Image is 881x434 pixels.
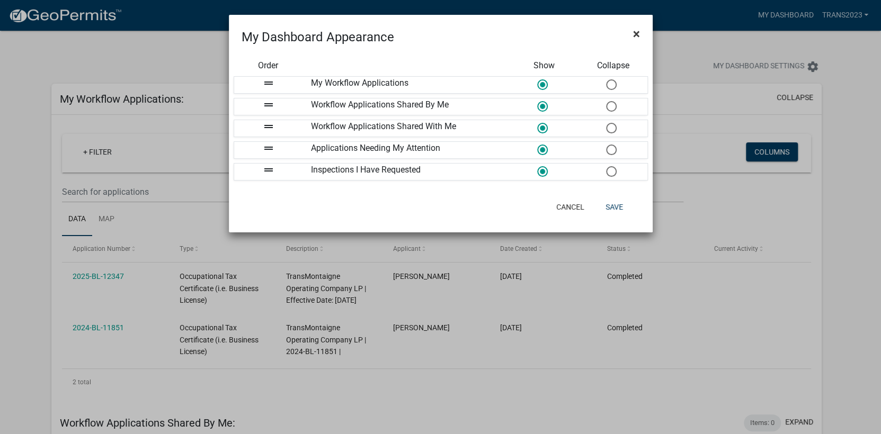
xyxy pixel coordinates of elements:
i: drag_handle [262,164,275,176]
h4: My Dashboard Appearance [242,28,394,47]
i: drag_handle [262,120,275,133]
button: Close [625,19,648,49]
i: drag_handle [262,142,275,155]
div: Workflow Applications Shared With Me [303,120,510,137]
span: × [633,26,640,41]
div: Collapse [579,59,647,72]
button: Save [597,197,631,216]
div: Inspections I Have Requested [303,164,510,180]
i: drag_handle [262,98,275,111]
div: My Workflow Applications [303,77,510,93]
button: Cancel [548,197,593,216]
div: Applications Needing My Attention [303,142,510,158]
div: Show [510,59,579,72]
div: Order [234,59,302,72]
div: Workflow Applications Shared By Me [303,98,510,115]
i: drag_handle [262,77,275,89]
